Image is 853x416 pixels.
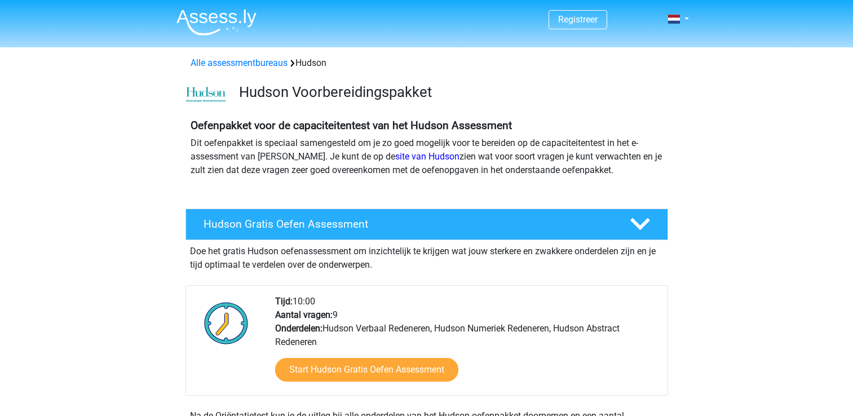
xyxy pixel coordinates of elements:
b: Aantal vragen: [275,309,333,320]
div: Doe het gratis Hudson oefenassessment om inzichtelijk te krijgen wat jouw sterkere en zwakkere on... [185,240,668,272]
p: Dit oefenpakket is speciaal samengesteld om je zo goed mogelijk voor te bereiden op de capaciteit... [191,136,663,177]
a: Start Hudson Gratis Oefen Assessment [275,358,458,382]
img: Klok [198,295,255,351]
a: Alle assessmentbureaus [191,57,288,68]
h4: Hudson Gratis Oefen Assessment [204,218,612,231]
a: Hudson Gratis Oefen Assessment [181,209,673,240]
b: Tijd: [275,296,293,307]
h3: Hudson Voorbereidingspakket [239,83,659,101]
div: 10:00 9 Hudson Verbaal Redeneren, Hudson Numeriek Redeneren, Hudson Abstract Redeneren [267,295,667,395]
a: Registreer [558,14,598,25]
img: cefd0e47479f4eb8e8c001c0d358d5812e054fa8.png [186,87,226,103]
div: Hudson [186,56,668,70]
b: Oefenpakket voor de capaciteitentest van het Hudson Assessment [191,119,512,132]
img: Assessly [176,9,257,36]
b: Onderdelen: [275,323,322,334]
a: site van Hudson [395,151,459,162]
